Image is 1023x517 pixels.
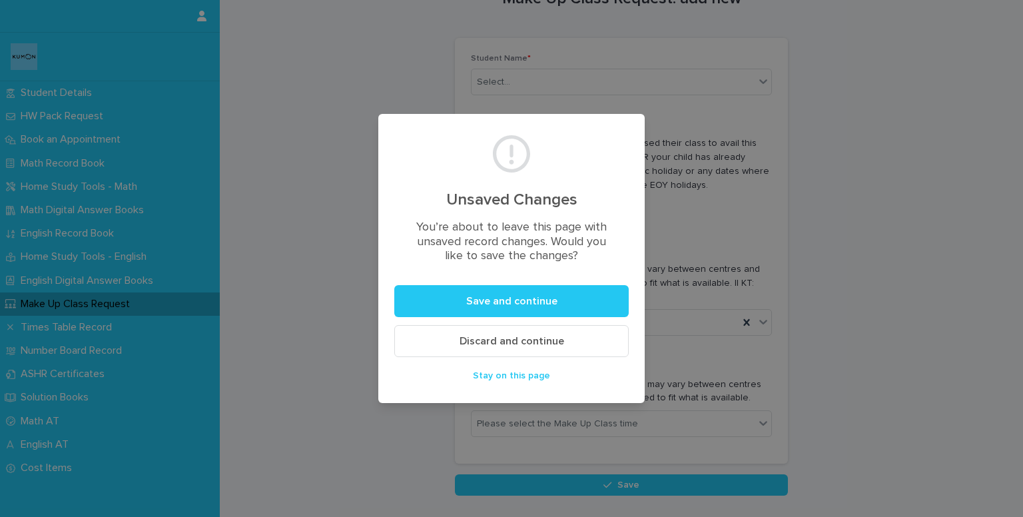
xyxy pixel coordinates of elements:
[410,191,613,210] h2: Unsaved Changes
[410,221,613,264] p: You’re about to leave this page with unsaved record changes. Would you like to save the changes?
[466,296,557,306] span: Save and continue
[394,325,629,357] button: Discard and continue
[394,285,629,317] button: Save and continue
[460,336,564,346] span: Discard and continue
[394,365,629,386] button: Stay on this page
[473,371,550,380] span: Stay on this page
